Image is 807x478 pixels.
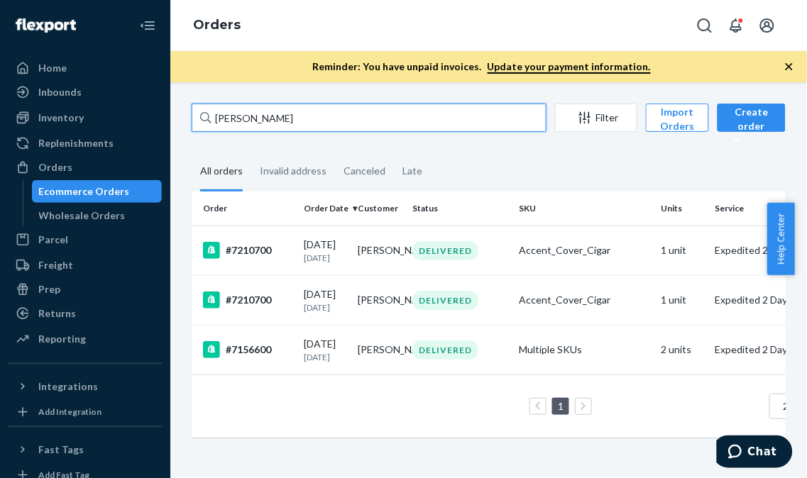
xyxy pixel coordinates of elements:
a: Freight [9,254,162,277]
a: Orders [9,156,162,179]
div: Accent_Cover_Cigar [519,243,649,257]
div: Invalid address [260,152,326,189]
button: Open notifications [722,11,750,40]
div: Filter [556,111,637,125]
div: DELIVERED [412,291,478,310]
button: Filter [555,104,637,132]
div: Orders [38,160,72,174]
a: Add Integration [9,404,162,421]
button: Create order [718,104,786,132]
button: Open Search Box [691,11,719,40]
td: Multiple SKUs [513,325,655,374]
div: Parcel [38,233,68,247]
a: Prep [9,278,162,301]
div: [DATE] [304,238,347,264]
div: Inbounds [38,85,82,99]
div: Add Integration [38,406,101,418]
a: Returns [9,302,162,325]
td: 2 units [655,325,710,374]
div: DELIVERED [412,241,478,260]
td: 1 unit [655,275,710,325]
button: Help Center [767,203,795,275]
a: Ecommerce Orders [32,180,163,203]
div: #7210700 [203,291,292,309]
div: Replenishments [38,136,114,150]
div: Reporting [38,332,86,346]
iframe: Opens a widget where you can chat to one of our agents [717,435,793,471]
th: Order Date [298,191,353,226]
div: Ecommerce Orders [39,184,130,199]
input: Search orders [192,104,547,132]
div: Inventory [38,111,84,125]
div: Freight [38,258,73,272]
div: #7210700 [203,242,292,259]
td: [PERSON_NAME] [353,226,407,275]
div: Integrations [38,379,98,394]
div: DELIVERED [412,340,478,360]
div: Accent_Cover_Cigar [519,293,649,307]
div: Customer [358,202,402,214]
div: Prep [38,282,60,296]
a: Inbounds [9,81,162,104]
div: [DATE] [304,337,347,363]
div: Home [38,61,67,75]
a: Inventory [9,106,162,129]
a: Reporting [9,328,162,350]
div: Canceled [344,152,385,189]
td: [PERSON_NAME] [353,325,407,374]
th: Units [655,191,710,226]
a: Home [9,57,162,79]
div: Fast Tags [38,443,84,457]
td: [PERSON_NAME] [353,275,407,325]
a: Replenishments [9,132,162,155]
a: Wholesale Orders [32,204,163,227]
th: SKU [513,191,655,226]
td: 1 unit [655,226,710,275]
button: Import Orders [646,104,709,132]
a: Orders [193,17,241,33]
div: Returns [38,306,76,321]
div: Wholesale Orders [39,209,126,223]
img: Flexport logo [16,18,76,33]
a: Update your payment information. [488,60,651,74]
a: Parcel [9,228,162,251]
a: Page 1 is your current page [555,400,566,412]
th: Order [192,191,298,226]
div: All orders [200,152,243,191]
div: [DATE] [304,287,347,313]
div: #7156600 [203,341,292,358]
button: Fast Tags [9,438,162,461]
p: [DATE] [304,301,347,313]
p: [DATE] [304,252,347,264]
button: Open account menu [753,11,781,40]
button: Integrations [9,375,162,398]
div: Create order [728,105,775,148]
ol: breadcrumbs [182,5,252,46]
button: Close Navigation [133,11,162,40]
p: [DATE] [304,351,347,363]
p: Reminder: You have unpaid invoices. [313,60,651,74]
div: Late [402,152,422,189]
th: Status [407,191,513,226]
